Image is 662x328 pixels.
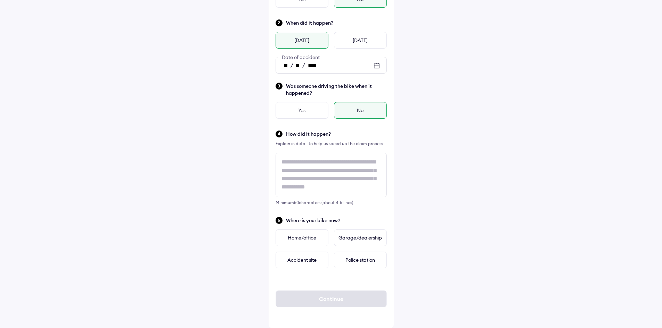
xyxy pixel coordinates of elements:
span: / [291,61,293,68]
div: Police station [334,252,387,268]
div: Explain in detail to help us speed up the claim process [276,140,387,147]
span: / [302,61,305,68]
div: [DATE] [276,32,328,49]
div: Yes [276,102,328,119]
span: Was someone driving the bike when it happened? [286,83,387,96]
span: How did it happen? [286,131,387,137]
span: Date of accident [280,54,321,60]
div: No [334,102,387,119]
div: Accident site [276,252,328,268]
div: Home/office [276,229,328,246]
div: Minimum 50 characters (about 4-5 lines) [276,200,387,205]
span: When did it happen? [286,19,387,26]
div: Garage/dealership [334,229,387,246]
div: [DATE] [334,32,387,49]
span: Where is your bike now? [286,217,387,224]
